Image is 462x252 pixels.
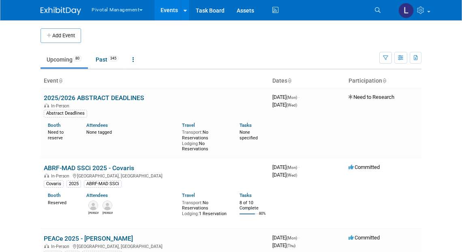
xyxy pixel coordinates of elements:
span: None specified [240,130,258,141]
a: Past345 [90,52,125,67]
td: 80% [259,211,266,222]
span: Transport: [182,130,203,135]
span: (Mon) [287,236,297,240]
a: Sort by Participation Type [382,77,386,84]
img: Melissa Gabello [88,201,98,210]
img: Leslie Pelton [398,3,414,18]
div: Melissa Gabello [88,210,98,215]
span: Lodging: [182,141,199,146]
img: In-Person Event [44,244,49,248]
span: (Mon) [287,95,297,100]
span: Need to Research [349,94,394,100]
span: 80 [73,56,82,62]
div: Sujash Chatterjee [103,210,113,215]
span: [DATE] [272,172,297,178]
span: (Mon) [287,165,297,170]
th: Participation [345,74,421,88]
span: - [298,94,299,100]
div: No Reservations No Reservations [182,128,227,152]
span: 345 [108,56,119,62]
span: Lodging: [182,211,199,216]
span: - [298,235,299,241]
div: [GEOGRAPHIC_DATA], [GEOGRAPHIC_DATA] [44,172,266,179]
div: Reserved [48,199,74,206]
a: ABRF-MAD SSCi 2025 - Covaris [44,164,134,172]
th: Event [41,74,269,88]
a: Attendees [86,192,108,198]
a: Tasks [240,122,252,128]
span: [DATE] [272,164,299,170]
div: None tagged [86,128,176,135]
div: No Reservations 1 Reservation [182,199,227,217]
span: - [298,164,299,170]
div: Covaris [44,180,64,188]
span: In-Person [51,244,72,249]
span: [DATE] [272,242,295,248]
th: Dates [269,74,345,88]
span: In-Person [51,173,72,179]
a: Tasks [240,192,252,198]
span: Committed [349,235,380,241]
span: (Wed) [287,173,297,177]
a: Upcoming80 [41,52,88,67]
div: 8 of 10 Complete [240,200,266,211]
span: [DATE] [272,94,299,100]
img: ExhibitDay [41,7,81,15]
div: 2025 [66,180,81,188]
img: Sujash Chatterjee [103,201,112,210]
span: Committed [349,164,380,170]
a: Booth [48,192,60,198]
div: ABRF-MAD SSCi [84,180,122,188]
img: In-Person Event [44,173,49,177]
a: Attendees [86,122,108,128]
span: [DATE] [272,102,297,108]
a: 2025/2026 ABSTRACT DEADLINES [44,94,144,102]
img: In-Person Event [44,103,49,107]
a: Booth [48,122,60,128]
a: Sort by Start Date [287,77,291,84]
a: Travel [182,192,195,198]
div: Abstract Deadlines [44,110,87,117]
a: Sort by Event Name [58,77,62,84]
span: (Thu) [287,243,295,248]
span: In-Person [51,103,72,109]
div: [GEOGRAPHIC_DATA], [GEOGRAPHIC_DATA] [44,243,266,249]
div: Need to reserve [48,128,74,141]
span: [DATE] [272,235,299,241]
span: Transport: [182,200,203,205]
a: Travel [182,122,195,128]
span: (Wed) [287,103,297,107]
a: PEACe 2025 - [PERSON_NAME] [44,235,133,242]
button: Add Event [41,28,81,43]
